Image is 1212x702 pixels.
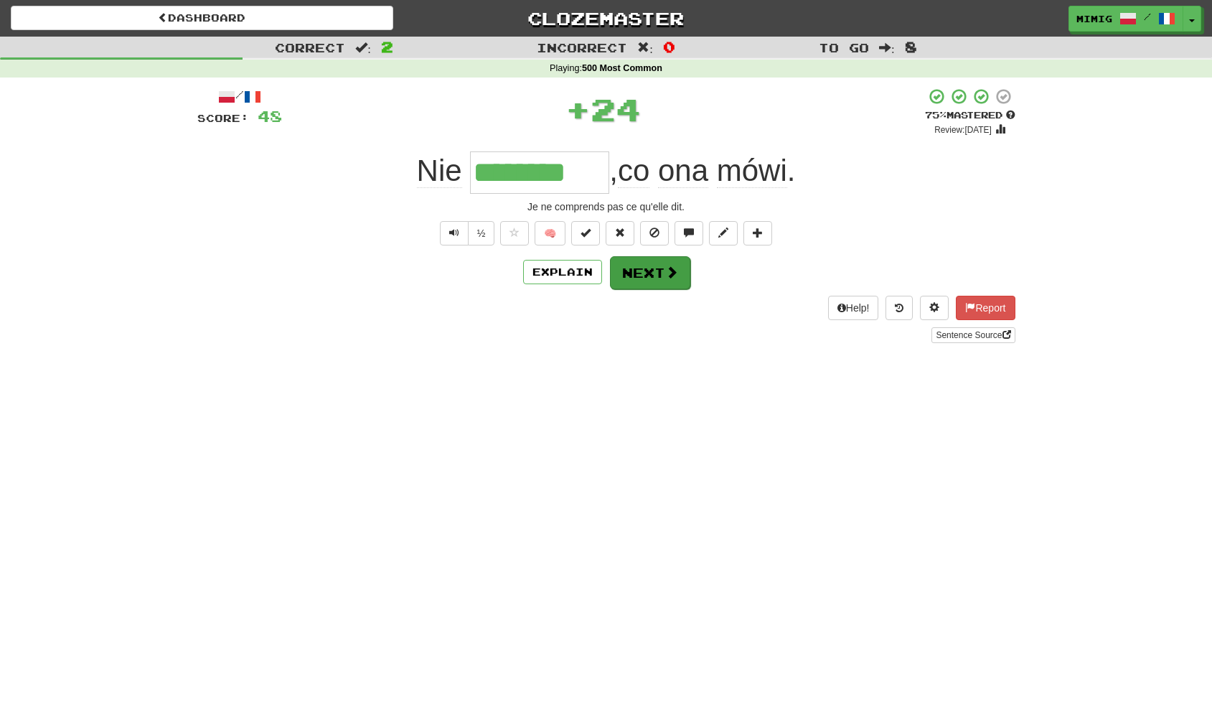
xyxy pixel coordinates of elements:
button: Ignore sentence (alt+i) [640,221,669,245]
small: Review: [DATE] [934,125,992,135]
strong: 500 Most Common [582,63,662,73]
div: / [197,88,282,106]
span: : [355,42,371,54]
span: 75 % [925,109,946,121]
span: + [565,88,591,131]
span: Score: [197,112,249,124]
span: 8 [905,38,917,55]
span: : [879,42,895,54]
span: ona [658,154,708,188]
button: Discuss sentence (alt+u) [675,221,703,245]
button: Reset to 0% Mastered (alt+r) [606,221,634,245]
span: Correct [275,40,345,55]
span: Incorrect [537,40,627,55]
button: Help! [828,296,879,320]
button: Add to collection (alt+a) [743,221,772,245]
span: To go [819,40,869,55]
button: Round history (alt+y) [885,296,913,320]
div: Text-to-speech controls [437,221,495,245]
span: 2 [381,38,393,55]
span: / [1144,11,1151,22]
span: MimiG [1076,12,1112,25]
span: 48 [258,107,282,125]
button: Explain [523,260,602,284]
span: : [637,42,653,54]
button: Next [610,256,690,289]
button: Play sentence audio (ctl+space) [440,221,469,245]
a: Sentence Source [931,327,1015,343]
a: Clozemaster [415,6,797,31]
span: mówi [717,154,787,188]
span: 24 [591,91,641,127]
a: Dashboard [11,6,393,30]
span: , . [609,154,795,188]
button: Report [956,296,1015,320]
button: Edit sentence (alt+d) [709,221,738,245]
a: MimiG / [1068,6,1183,32]
span: 0 [663,38,675,55]
span: co [618,154,649,188]
button: Set this sentence to 100% Mastered (alt+m) [571,221,600,245]
div: Mastered [925,109,1015,122]
span: Nie [417,154,462,188]
button: Favorite sentence (alt+f) [500,221,529,245]
button: 🧠 [535,221,565,245]
div: Je ne comprends pas ce qu'elle dit. [197,200,1015,214]
button: ½ [468,221,495,245]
